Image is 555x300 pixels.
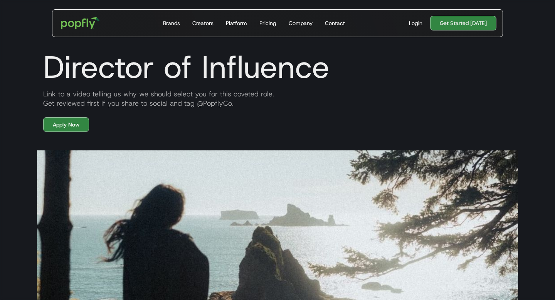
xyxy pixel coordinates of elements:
[286,10,316,37] a: Company
[325,19,345,27] div: Contact
[409,19,422,27] div: Login
[192,19,214,27] div: Creators
[322,10,348,37] a: Contact
[189,10,217,37] a: Creators
[160,10,183,37] a: Brands
[259,19,276,27] div: Pricing
[223,10,250,37] a: Platform
[55,12,105,35] a: home
[163,19,180,27] div: Brands
[430,16,496,30] a: Get Started [DATE]
[43,117,89,132] a: Apply Now
[37,89,518,108] div: Link to a video telling us why we should select you for this coveted role. Get reviewed first if ...
[256,10,279,37] a: Pricing
[37,49,518,86] h1: Director of Influence
[226,19,247,27] div: Platform
[289,19,313,27] div: Company
[406,19,425,27] a: Login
